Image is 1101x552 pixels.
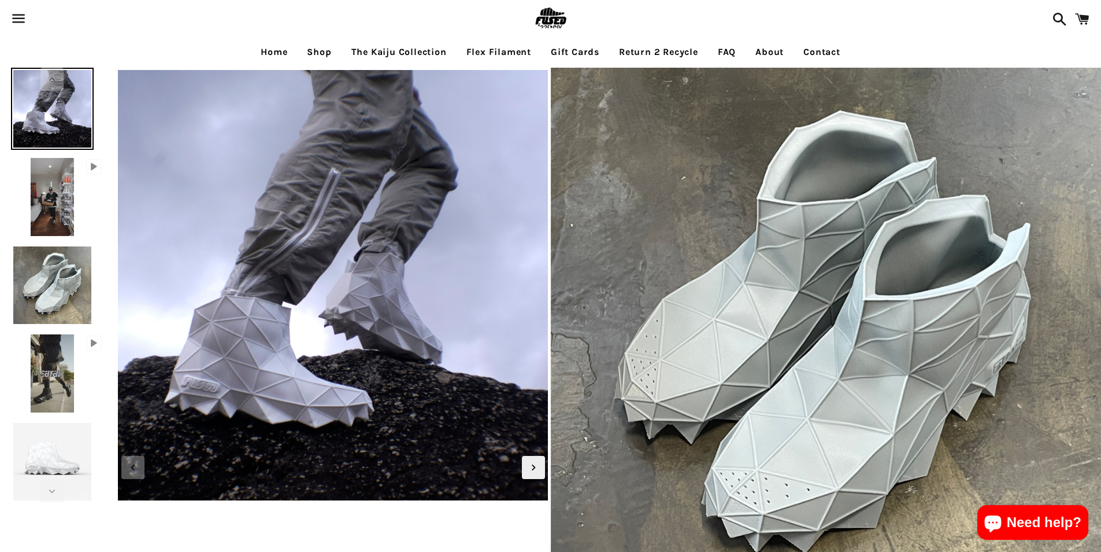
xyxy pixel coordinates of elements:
[795,38,849,67] a: Contact
[458,38,540,67] a: Flex Filament
[709,38,744,67] a: FAQ
[11,68,93,150] img: [3D printed Shoes] - lightweight custom 3dprinted shoes sneakers sandals fused footwear
[121,456,144,479] div: Previous slide
[974,505,1092,543] inbox-online-store-chat: Shopify online store chat
[542,38,608,67] a: Gift Cards
[11,421,93,503] img: [3D printed Shoes] - lightweight custom 3dprinted shoes sneakers sandals fused footwear
[610,38,707,67] a: Return 2 Recycle
[252,38,296,67] a: Home
[522,456,545,479] div: Next slide
[343,38,455,67] a: The Kaiju Collection
[298,38,340,67] a: Shop
[747,38,792,67] a: About
[11,244,93,326] img: [3D printed Shoes] - lightweight custom 3dprinted shoes sneakers sandals fused footwear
